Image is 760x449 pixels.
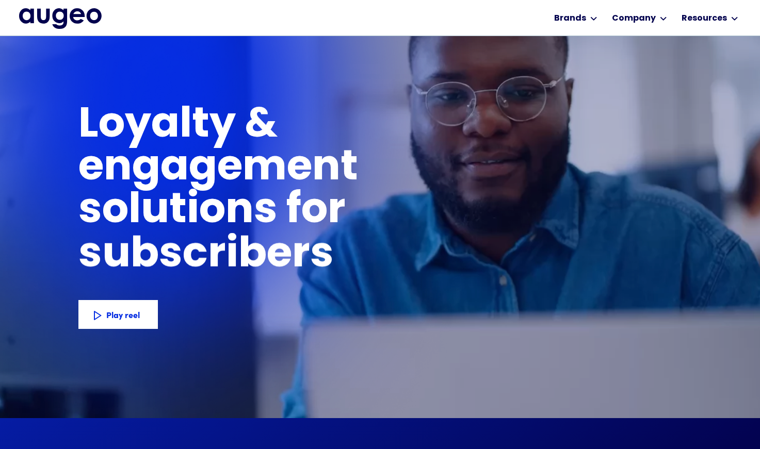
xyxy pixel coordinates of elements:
h1: subscribers [78,235,334,277]
h1: Loyalty & engagement solutions for [78,105,524,233]
a: Play reel [78,300,158,329]
div: Brands [554,12,586,25]
div: Resources [682,12,727,25]
a: home [19,8,102,30]
div: Company [612,12,656,25]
